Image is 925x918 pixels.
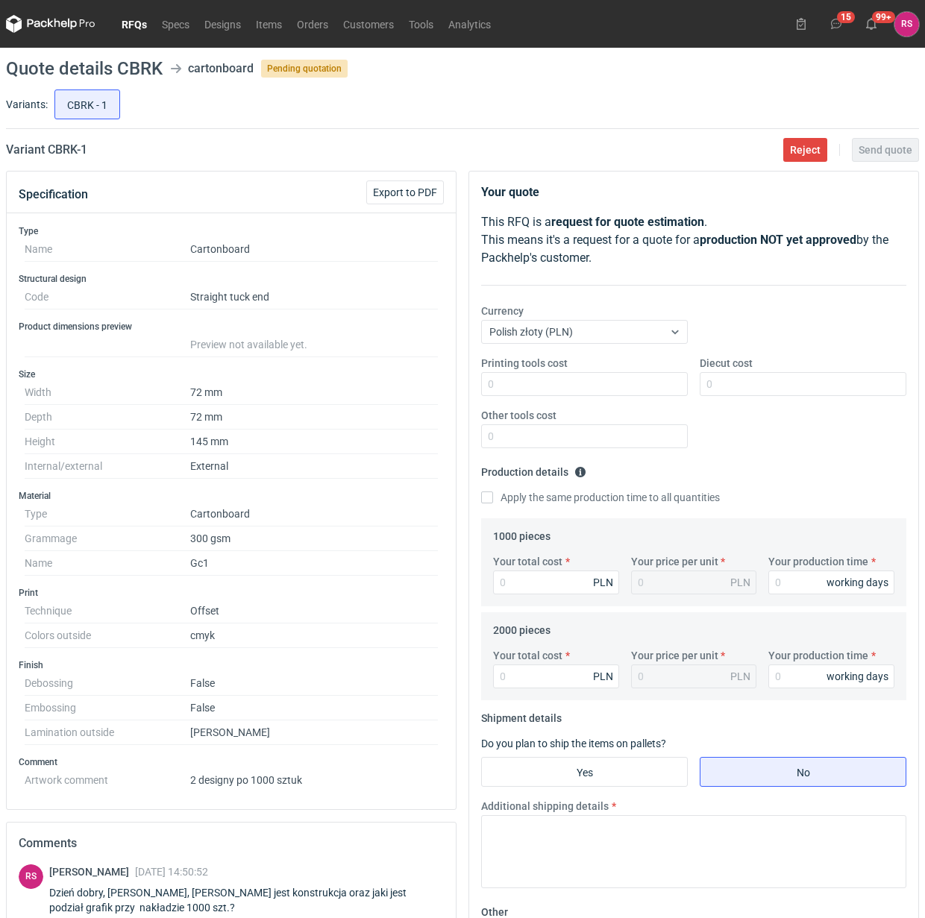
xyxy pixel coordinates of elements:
h3: Material [19,490,444,502]
span: Reject [790,145,821,155]
span: Send quote [859,145,912,155]
button: RS [894,12,919,37]
dt: Height [25,430,190,454]
button: Export to PDF [366,180,444,204]
label: Currency [481,304,524,318]
a: Analytics [441,15,498,33]
figcaption: RS [19,864,43,889]
span: Export to PDF [373,187,437,198]
span: [PERSON_NAME] [49,866,135,878]
label: Additional shipping details [481,799,609,814]
a: Items [248,15,289,33]
label: Yes [481,757,688,787]
a: Tools [401,15,441,33]
legend: 1000 pieces [493,524,551,542]
dt: Embossing [25,696,190,720]
dt: Internal/external [25,454,190,479]
label: Variants: [6,97,48,112]
button: Send quote [852,138,919,162]
label: CBRK - 1 [54,89,120,119]
dd: cmyk [190,623,438,648]
dd: Cartonboard [190,502,438,526]
h3: Structural design [19,273,444,285]
h3: Size [19,368,444,380]
div: Rafał Stani [19,864,43,889]
legend: Other [481,900,508,918]
label: Printing tools cost [481,356,568,371]
input: 0 [768,570,894,594]
dd: 72 mm [190,405,438,430]
strong: request for quote estimation [551,215,704,229]
dd: Gc1 [190,551,438,576]
dt: Name [25,237,190,262]
label: Diecut cost [700,356,753,371]
strong: production NOT yet approved [700,233,856,247]
span: Preview not available yet. [190,339,307,350]
div: PLN [730,669,750,684]
dt: Type [25,502,190,526]
label: Apply the same production time to all quantities [481,490,720,505]
label: Your production time [768,554,868,569]
button: 99+ [859,12,883,36]
h2: Comments [19,834,444,852]
input: 0 [493,570,619,594]
dd: 300 gsm [190,526,438,551]
div: working days [827,669,888,684]
div: Rafał Stani [894,12,919,37]
dd: [PERSON_NAME] [190,720,438,745]
a: RFQs [114,15,154,33]
button: Reject [783,138,827,162]
dd: 72 mm [190,380,438,405]
legend: Production details [481,460,586,478]
label: Your total cost [493,554,562,569]
h1: Quote details CBRK [6,60,163,78]
dt: Name [25,551,190,576]
div: Dzień dobry, [PERSON_NAME], [PERSON_NAME] jest konstrukcja oraz jaki jest podział grafik przy nak... [49,885,444,915]
a: Customers [336,15,401,33]
dd: Offset [190,599,438,623]
dt: Code [25,285,190,309]
dt: Width [25,380,190,405]
h2: Variant CBRK - 1 [6,141,87,159]
dt: Grammage [25,526,190,551]
strong: Your quote [481,185,539,199]
dt: Colors outside [25,623,190,648]
dt: Depth [25,405,190,430]
dd: 2 designy po 1000 sztuk [190,768,438,786]
dd: Cartonboard [190,237,438,262]
span: [DATE] 14:50:52 [135,866,208,878]
dt: Technique [25,599,190,623]
div: PLN [593,575,613,590]
label: Other tools cost [481,408,556,423]
label: Do you plan to ship the items on pallets? [481,738,666,749]
label: Your price per unit [631,648,718,663]
button: Specification [19,177,88,213]
p: This RFQ is a . This means it's a request for a quote for a by the Packhelp's customer. [481,213,906,267]
div: cartonboard [188,60,254,78]
h3: Print [19,587,444,599]
h3: Product dimensions preview [19,321,444,333]
dt: Lamination outside [25,720,190,745]
input: 0 [481,424,688,448]
a: Specs [154,15,197,33]
button: 15 [824,12,848,36]
dd: False [190,671,438,696]
dd: External [190,454,438,479]
input: 0 [481,372,688,396]
label: Your price per unit [631,554,718,569]
legend: 2000 pieces [493,618,551,636]
svg: Packhelp Pro [6,15,95,33]
span: Polish złoty (PLN) [489,326,573,338]
a: Orders [289,15,336,33]
label: Your total cost [493,648,562,663]
dd: Straight tuck end [190,285,438,309]
h3: Finish [19,659,444,671]
input: 0 [700,372,906,396]
dt: Artwork comment [25,768,190,786]
dt: Debossing [25,671,190,696]
dd: False [190,696,438,720]
label: No [700,757,906,787]
div: PLN [593,669,613,684]
dd: 145 mm [190,430,438,454]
